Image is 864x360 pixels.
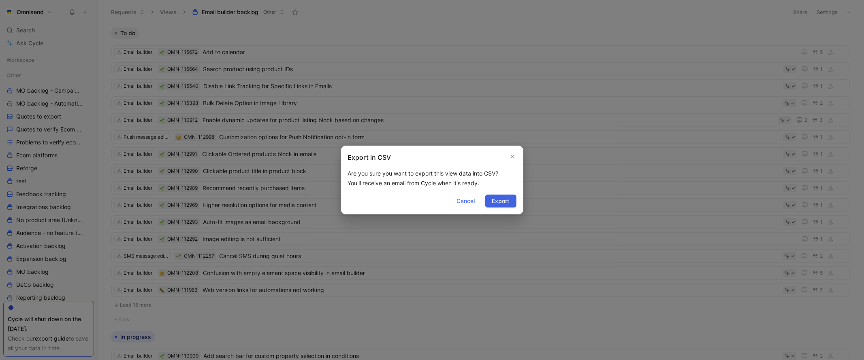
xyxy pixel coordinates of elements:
[492,196,510,206] span: Export
[348,152,391,162] h2: Export in CSV
[485,195,516,208] button: Export
[450,195,482,208] button: Cancel
[348,169,516,188] div: Are you sure you want to export this view data into CSV? You'll receive an email from Cycle when ...
[457,196,475,206] span: Cancel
